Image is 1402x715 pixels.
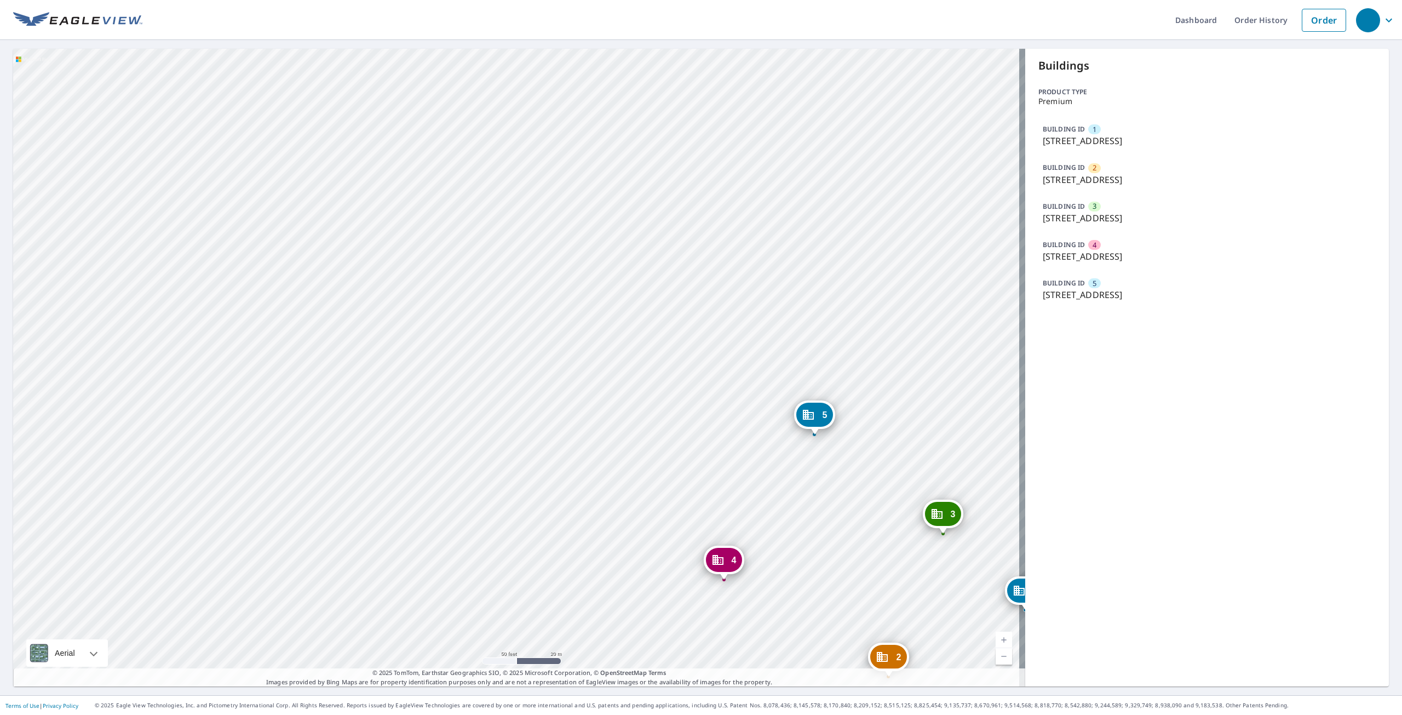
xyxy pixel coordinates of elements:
p: [STREET_ADDRESS] [1043,250,1371,263]
span: 4 [1093,240,1096,250]
span: 1 [1093,124,1096,135]
p: Premium [1038,97,1376,106]
p: BUILDING ID [1043,202,1085,211]
p: Product type [1038,87,1376,97]
span: 2 [1093,163,1096,173]
div: Dropped pin, building 2, Commercial property, 1502 Rosebud Court Ave Loganville, GA 30052 [868,643,909,677]
div: Dropped pin, building 5, Commercial property, 2910 Rosebud Court Ave Loganville, GA 30052 [794,401,835,434]
a: Current Level 19, Zoom Out [996,648,1012,665]
a: Privacy Policy [43,702,78,710]
div: Aerial [26,639,108,667]
p: BUILDING ID [1043,278,1085,288]
span: 3 [1093,201,1096,211]
div: Aerial [51,639,78,667]
p: Buildings [1038,58,1376,74]
p: | [5,702,78,709]
span: 4 [731,556,736,564]
p: [STREET_ADDRESS] [1043,211,1371,225]
a: OpenStreetMap [600,668,646,677]
span: 3 [950,510,955,518]
span: 5 [822,411,827,419]
div: Dropped pin, building 3, Commercial property, 1501 Rosebud Court Ave Loganville, GA 30052 [922,500,963,534]
a: Order [1302,9,1346,32]
span: 5 [1093,278,1096,289]
p: [STREET_ADDRESS] [1043,134,1371,147]
a: Terms of Use [5,702,39,710]
p: [STREET_ADDRESS] [1043,288,1371,301]
div: Dropped pin, building 4, Commercial property, 2935 Rosebud Rd Loganville, GA 30052 [703,546,744,580]
p: © 2025 Eagle View Technologies, Inc. and Pictometry International Corp. All Rights Reserved. Repo... [95,701,1397,710]
a: Current Level 19, Zoom In [996,632,1012,648]
p: BUILDING ID [1043,163,1085,172]
img: EV Logo [13,12,142,28]
div: Dropped pin, building 1, Commercial property, 1207 Rosebud Court Ave Loganville, GA 30052 [1004,576,1045,610]
span: © 2025 TomTom, Earthstar Geographics SIO, © 2025 Microsoft Corporation, © [372,668,666,678]
p: BUILDING ID [1043,124,1085,134]
p: Images provided by Bing Maps are for property identification purposes only and are not a represen... [13,668,1025,687]
a: Terms [648,668,666,677]
span: 2 [896,653,901,661]
p: [STREET_ADDRESS] [1043,173,1371,186]
p: BUILDING ID [1043,240,1085,249]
